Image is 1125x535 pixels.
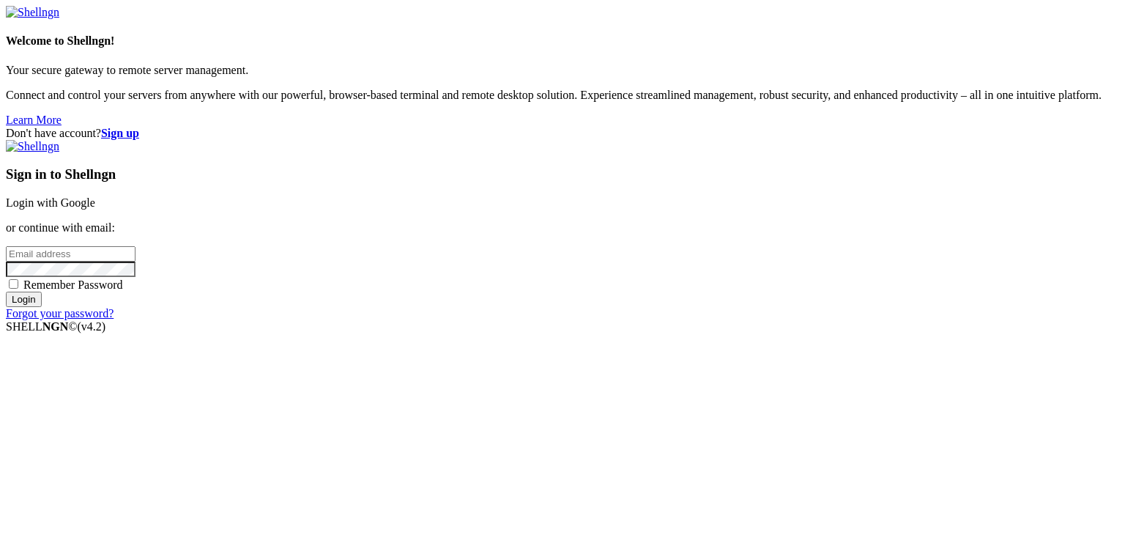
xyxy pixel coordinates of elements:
p: Your secure gateway to remote server management. [6,64,1119,77]
b: NGN [42,320,69,333]
img: Shellngn [6,6,59,19]
span: SHELL © [6,320,105,333]
a: Forgot your password? [6,307,114,320]
a: Login with Google [6,196,95,209]
h4: Welcome to Shellngn! [6,34,1119,48]
input: Email address [6,246,135,262]
input: Remember Password [9,279,18,289]
img: Shellngn [6,140,59,153]
a: Learn More [6,114,62,126]
div: Don't have account? [6,127,1119,140]
a: Sign up [101,127,139,139]
span: Remember Password [23,278,123,291]
span: 4.2.0 [78,320,106,333]
input: Login [6,292,42,307]
p: or continue with email: [6,221,1119,235]
p: Connect and control your servers from anywhere with our powerful, browser-based terminal and remo... [6,89,1119,102]
h3: Sign in to Shellngn [6,166,1119,182]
